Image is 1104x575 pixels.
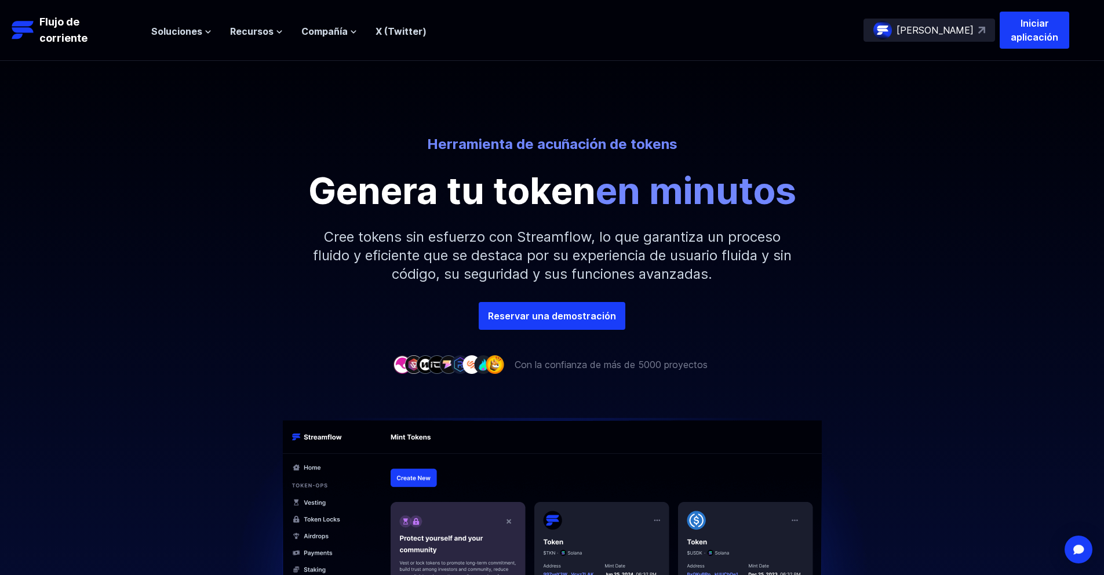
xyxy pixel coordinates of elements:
img: empresa-1 [393,355,411,373]
div: Open Intercom Messenger [1065,536,1092,563]
font: Genera tu token [308,168,596,213]
font: Iniciar aplicación [1011,17,1058,43]
a: Reservar una demostración [479,302,625,330]
img: empresa-5 [439,355,458,373]
font: Herramienta de acuñación de tokens [427,136,677,152]
img: Logotipo de Streamflow [12,19,35,42]
font: Soluciones [151,26,202,37]
font: Con la confianza de más de 5000 proyectos [515,359,708,370]
a: [PERSON_NAME] [863,19,995,42]
font: en minutos [596,168,796,213]
img: compañía-7 [462,355,481,373]
img: empresa-4 [428,355,446,373]
img: streamflow-logo-circle.png [873,21,892,39]
a: X (Twitter) [376,26,427,37]
img: compañía-9 [486,355,504,373]
font: Reservar una demostración [488,310,616,322]
img: top-right-arrow.svg [978,27,985,34]
font: [PERSON_NAME] [897,24,974,36]
font: Compañía [301,26,348,37]
img: empresa-3 [416,355,435,373]
button: Soluciones [151,24,212,38]
button: Iniciar aplicación [1000,12,1069,49]
font: Cree tokens sin esfuerzo con Streamflow, lo que garantiza un proceso fluido y eficiente que se de... [313,228,792,282]
font: Recursos [230,26,274,37]
a: Flujo de corriente [12,14,140,46]
button: Recursos [230,24,283,38]
img: compañía-8 [474,355,493,373]
button: Compañía [301,24,357,38]
img: empresa-2 [405,355,423,373]
img: compañía-6 [451,355,469,373]
font: Flujo de corriente [39,16,88,44]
